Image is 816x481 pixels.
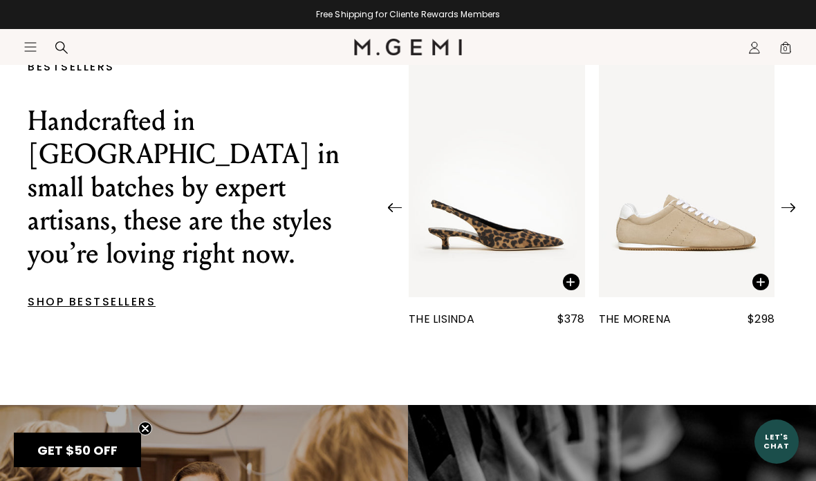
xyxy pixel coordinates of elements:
a: The Morena The Morena$298 [599,63,775,328]
div: The Morena [599,311,671,328]
p: SHOP BESTSELLERS [28,298,367,306]
img: M.Gemi [354,39,463,55]
p: Handcrafted in [GEOGRAPHIC_DATA] in small batches by expert artisans, these are the styles you’re... [28,104,367,270]
a: The Lisinda The Lisinda$378 [409,63,585,328]
img: Next Arrow [781,203,795,212]
div: $378 [557,311,585,328]
div: $298 [748,311,775,328]
img: The Morena [599,63,775,297]
img: The Lisinda [409,63,585,297]
button: Open site menu [24,40,37,54]
div: The Lisinda [409,311,474,328]
div: Let's Chat [754,433,799,450]
button: Close teaser [138,422,152,435]
span: 0 [779,44,792,57]
img: Previous Arrow [388,203,402,212]
div: GET $50 OFFClose teaser [14,433,141,467]
span: GET $50 OFF [37,442,118,459]
div: 2 / 25 [381,63,802,328]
